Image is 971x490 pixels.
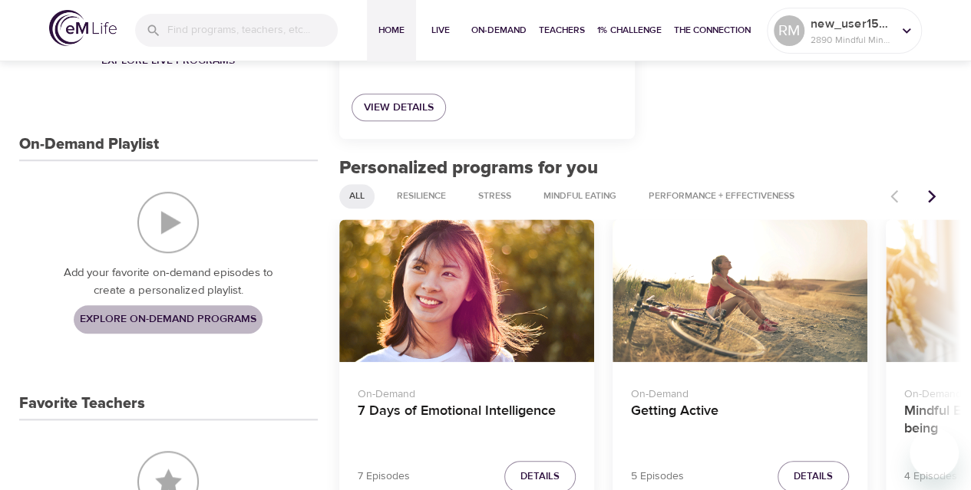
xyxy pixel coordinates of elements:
[339,184,375,209] div: All
[167,14,338,47] input: Find programs, teachers, etc...
[339,157,950,179] h2: Personalized programs for you
[631,469,684,485] p: 5 Episodes
[520,468,560,485] span: Details
[811,33,892,47] p: 2890 Mindful Minutes
[468,184,521,209] div: Stress
[80,310,256,329] span: Explore On-Demand Programs
[631,403,849,439] h4: Getting Active
[471,22,527,38] span: On-Demand
[19,395,145,413] h3: Favorite Teachers
[469,189,520,202] span: Stress
[639,189,804,202] span: Performance + Effectiveness
[674,22,751,38] span: The Connection
[904,469,957,485] p: 4 Episodes
[774,15,804,46] div: RM
[539,22,585,38] span: Teachers
[794,468,833,485] span: Details
[915,179,949,213] button: Next items
[339,219,594,363] button: 7 Days of Emotional Intelligence
[597,22,662,38] span: 1% Challenge
[137,192,199,253] img: On-Demand Playlist
[533,184,626,209] div: Mindful Eating
[50,265,287,299] p: Add your favorite on-demand episodes to create a personalized playlist.
[358,403,576,439] h4: 7 Days of Emotional Intelligence
[910,429,959,478] iframe: Button to launch messaging window
[352,94,446,122] a: View Details
[364,98,434,117] span: View Details
[373,22,410,38] span: Home
[639,184,804,209] div: Performance + Effectiveness
[422,22,459,38] span: Live
[358,469,410,485] p: 7 Episodes
[387,184,456,209] div: Resilience
[631,380,849,403] p: On-Demand
[19,136,159,153] h3: On-Demand Playlist
[388,189,455,202] span: Resilience
[358,380,576,403] p: On-Demand
[534,189,626,202] span: Mindful Eating
[811,15,892,33] p: new_user1566398461
[74,305,263,334] a: Explore On-Demand Programs
[613,219,867,363] button: Getting Active
[340,189,374,202] span: All
[49,10,117,46] img: logo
